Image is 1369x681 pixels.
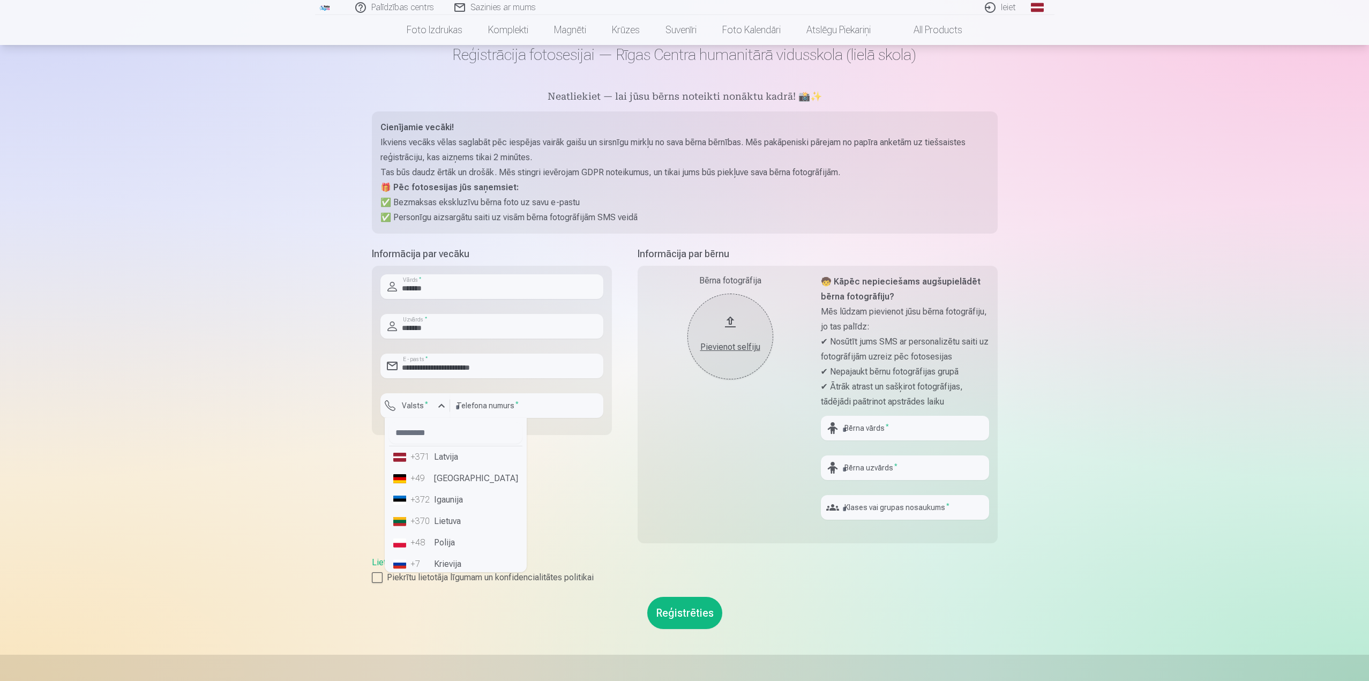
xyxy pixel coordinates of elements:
[372,45,998,64] h1: Reģistrācija fotosesijai — Rīgas Centra humanitārā vidusskola (lielā skola)
[380,135,989,165] p: Ikviens vecāks vēlas saglabāt pēc iespējas vairāk gaišu un sirsnīgu mirkļu no sava bērna bērnības...
[821,379,989,409] p: ✔ Ātrāk atrast un sašķirot fotogrāfijas, tādējādi paātrinot apstrādes laiku
[647,597,722,629] button: Reģistrēties
[541,15,599,45] a: Magnēti
[319,4,331,11] img: /fa1
[380,182,519,192] strong: 🎁 Pēc fotosesijas jūs saņemsiet:
[410,493,432,506] div: +372
[389,553,522,575] li: Krievija
[653,15,709,45] a: Suvenīri
[372,90,998,105] h5: Neatliekiet — lai jūsu bērns noteikti nonāktu kadrā! 📸✨
[884,15,975,45] a: All products
[599,15,653,45] a: Krūzes
[372,571,998,584] label: Piekrītu lietotāja līgumam un konfidencialitātes politikai
[638,246,998,261] h5: Informācija par bērnu
[372,556,998,584] div: ,
[698,341,762,354] div: Pievienot selfiju
[410,451,432,463] div: +371
[410,515,432,528] div: +370
[380,122,454,132] strong: Cienījamie vecāki!
[380,195,989,210] p: ✅ Bezmaksas ekskluzīvu bērna foto uz savu e-pastu
[821,276,981,302] strong: 🧒 Kāpēc nepieciešams augšupielādēt bērna fotogrāfiju?
[372,557,440,567] a: Lietošanas līgums
[794,15,884,45] a: Atslēgu piekariņi
[380,393,450,418] button: Valsts*
[687,294,773,379] button: Pievienot selfiju
[389,511,522,532] li: Lietuva
[410,472,432,485] div: +49
[410,558,432,571] div: +7
[380,165,989,180] p: Tas būs daudz ērtāk un drošāk. Mēs stingri ievērojam GDPR noteikumus, un tikai jums būs piekļuve ...
[389,446,522,468] li: Latvija
[821,334,989,364] p: ✔ Nosūtīt jums SMS ar personalizētu saiti uz fotogrāfijām uzreiz pēc fotosesijas
[821,364,989,379] p: ✔ Nepajaukt bērnu fotogrāfijas grupā
[389,468,522,489] li: [GEOGRAPHIC_DATA]
[646,274,814,287] div: Bērna fotogrāfija
[410,536,432,549] div: +48
[709,15,794,45] a: Foto kalendāri
[821,304,989,334] p: Mēs lūdzam pievienot jūsu bērna fotogrāfiju, jo tas palīdz:
[372,246,612,261] h5: Informācija par vecāku
[389,489,522,511] li: Igaunija
[389,532,522,553] li: Polija
[398,400,432,411] label: Valsts
[475,15,541,45] a: Komplekti
[394,15,475,45] a: Foto izdrukas
[380,210,989,225] p: ✅ Personīgu aizsargātu saiti uz visām bērna fotogrāfijām SMS veidā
